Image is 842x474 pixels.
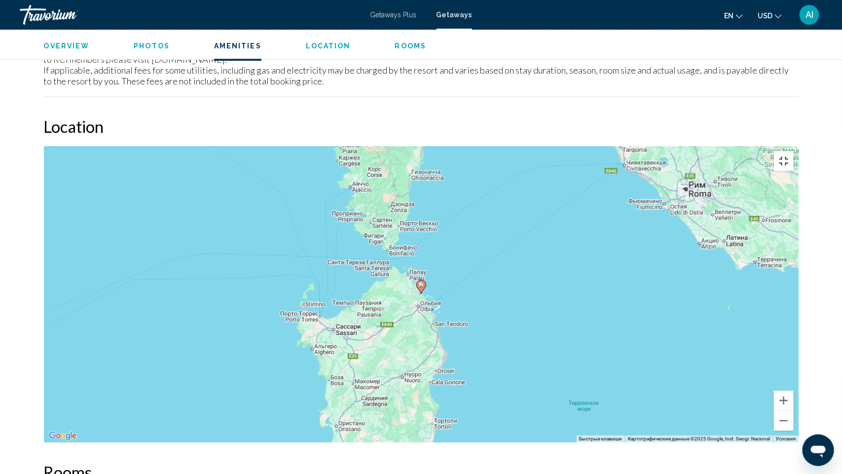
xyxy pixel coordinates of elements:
button: User Menu [797,4,822,25]
span: Photos [134,42,170,50]
span: Картографические данные ©2025 Google, Inst. Geogr. Nacional [628,436,770,441]
a: Travorium [20,5,361,25]
h2: Location [44,117,799,136]
button: Location [306,41,351,50]
button: Overview [44,41,90,50]
span: Rooms [395,42,427,50]
button: Уменьшить [774,411,794,431]
a: Getaways [437,11,472,19]
span: Amenities [214,42,261,50]
button: Rooms [395,41,427,50]
button: Увеличить [774,391,794,410]
span: Location [306,42,351,50]
a: Открыть эту область в Google Картах (в новом окне) [46,430,79,442]
a: Условия [776,436,796,441]
span: AI [805,10,813,20]
img: Google [46,430,79,442]
button: Быстрые клавиши [579,435,622,442]
button: Включить полноэкранный режим [774,151,794,171]
button: Change language [724,8,743,23]
button: Change currency [758,8,782,23]
button: Amenities [214,41,261,50]
span: USD [758,12,772,20]
button: Photos [134,41,170,50]
a: Getaways Plus [370,11,417,19]
span: Overview [44,42,90,50]
iframe: Кнопка запуска окна обмена сообщениями [803,434,834,466]
span: en [724,12,733,20]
